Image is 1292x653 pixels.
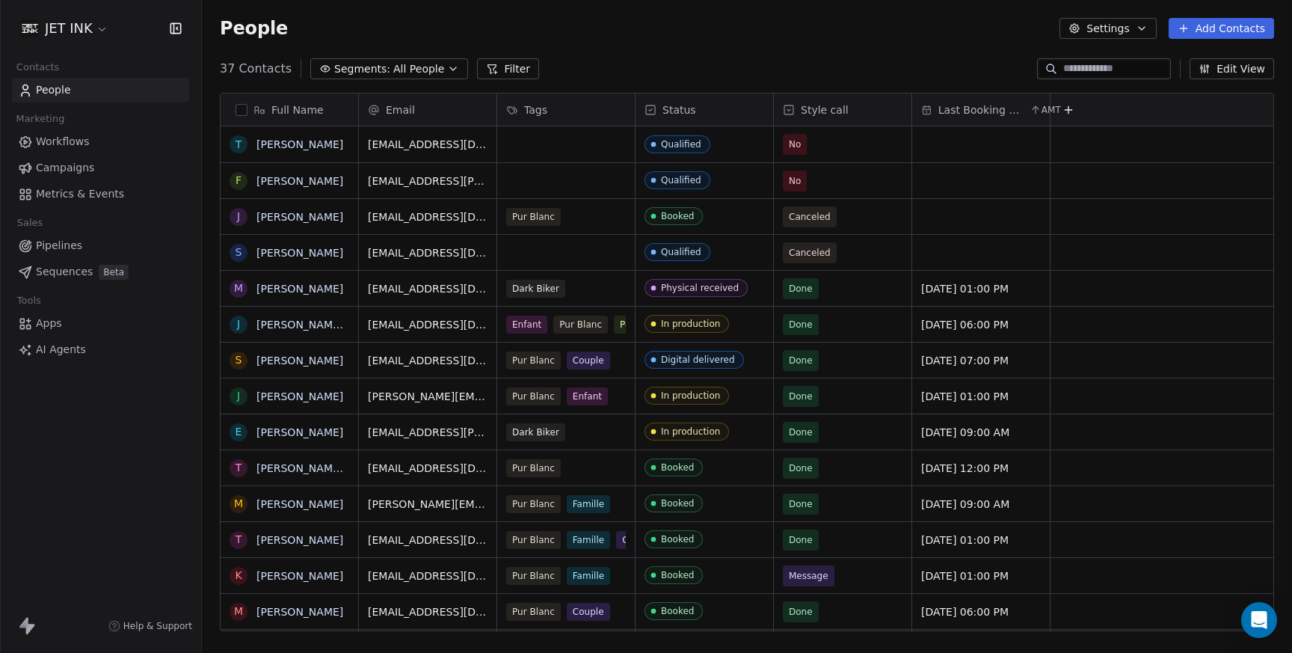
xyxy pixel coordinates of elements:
[789,137,801,152] span: No
[123,620,192,632] span: Help & Support
[237,388,240,404] div: J
[774,93,911,126] div: Style call
[234,496,243,512] div: M
[36,186,124,202] span: Metrics & Events
[12,129,189,154] a: Workflows
[10,289,47,312] span: Tools
[256,426,343,438] a: [PERSON_NAME]
[108,620,192,632] a: Help & Support
[661,319,720,329] div: In production
[368,137,487,152] span: [EMAIL_ADDRESS][DOMAIN_NAME]
[99,265,129,280] span: Beta
[12,156,189,180] a: Campaigns
[237,209,240,224] div: J
[912,93,1050,126] div: Last Booking DateAMT
[36,82,71,98] span: People
[921,389,1041,404] span: [DATE] 01:00 PM
[236,460,242,476] div: T
[661,283,739,293] div: Physical received
[661,426,720,437] div: In production
[497,93,635,126] div: Tags
[789,461,813,476] span: Done
[567,352,610,370] span: Couple
[661,355,735,365] div: Digital delivered
[1042,104,1061,116] span: AMT
[524,102,547,117] span: Tags
[334,61,390,77] span: Segments:
[661,247,701,257] div: Qualified
[661,498,694,509] div: Booked
[256,390,343,402] a: [PERSON_NAME]
[506,423,565,441] span: Dark Biker
[36,342,86,358] span: AI Agents
[506,459,561,477] span: Pur Blanc
[661,390,720,401] div: In production
[256,247,343,259] a: [PERSON_NAME]
[256,319,434,331] a: [PERSON_NAME] [PERSON_NAME]
[506,531,561,549] span: Pur Blanc
[661,462,694,473] div: Booked
[506,603,561,621] span: Pur Blanc
[506,567,561,585] span: Pur Blanc
[938,102,1027,117] span: Last Booking Date
[789,497,813,512] span: Done
[662,102,696,117] span: Status
[921,425,1041,440] span: [DATE] 09:00 AM
[256,606,343,618] a: [PERSON_NAME]
[21,19,39,37] img: JET%20INK%20Metal.png
[801,102,849,117] span: Style call
[661,175,701,186] div: Qualified
[10,108,71,130] span: Marketing
[1241,602,1277,638] div: Open Intercom Messenger
[234,280,243,296] div: M
[256,570,343,582] a: [PERSON_NAME]
[368,497,487,512] span: [PERSON_NAME][EMAIL_ADDRESS][DOMAIN_NAME]
[553,316,608,334] span: Pur Blanc
[359,126,1275,632] div: grid
[789,281,813,296] span: Done
[567,531,610,549] span: Famille
[368,353,487,368] span: [EMAIL_ADDRESS][DOMAIN_NAME]
[661,606,694,616] div: Booked
[921,461,1041,476] span: [DATE] 12:00 PM
[506,316,547,334] span: Enfant
[36,134,90,150] span: Workflows
[256,211,343,223] a: [PERSON_NAME]
[614,316,645,334] span: Père
[921,353,1041,368] span: [DATE] 07:00 PM
[661,534,694,545] div: Booked
[506,387,561,405] span: Pur Blanc
[220,17,288,40] span: People
[506,495,561,513] span: Pur Blanc
[567,603,610,621] span: Couple
[789,209,831,224] span: Canceled
[393,61,444,77] span: All People
[271,102,324,117] span: Full Name
[567,495,610,513] span: Famille
[256,138,343,150] a: [PERSON_NAME]
[256,534,343,546] a: [PERSON_NAME]
[10,212,49,234] span: Sales
[921,568,1041,583] span: [DATE] 01:00 PM
[789,174,801,188] span: No
[36,160,94,176] span: Campaigns
[220,60,292,78] span: 37 Contacts
[661,211,694,221] div: Booked
[12,337,189,362] a: AI Agents
[256,283,343,295] a: [PERSON_NAME]
[236,137,242,153] div: T
[477,58,539,79] button: Filter
[1059,18,1156,39] button: Settings
[368,461,487,476] span: [EMAIL_ADDRESS][DOMAIN_NAME]
[789,317,813,332] span: Done
[506,352,561,370] span: Pur Blanc
[386,102,415,117] span: Email
[789,353,813,368] span: Done
[256,498,343,510] a: [PERSON_NAME]
[234,604,243,619] div: M
[236,245,242,260] div: S
[789,533,813,548] span: Done
[921,533,1041,548] span: [DATE] 01:00 PM
[789,245,831,260] span: Canceled
[12,78,189,102] a: People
